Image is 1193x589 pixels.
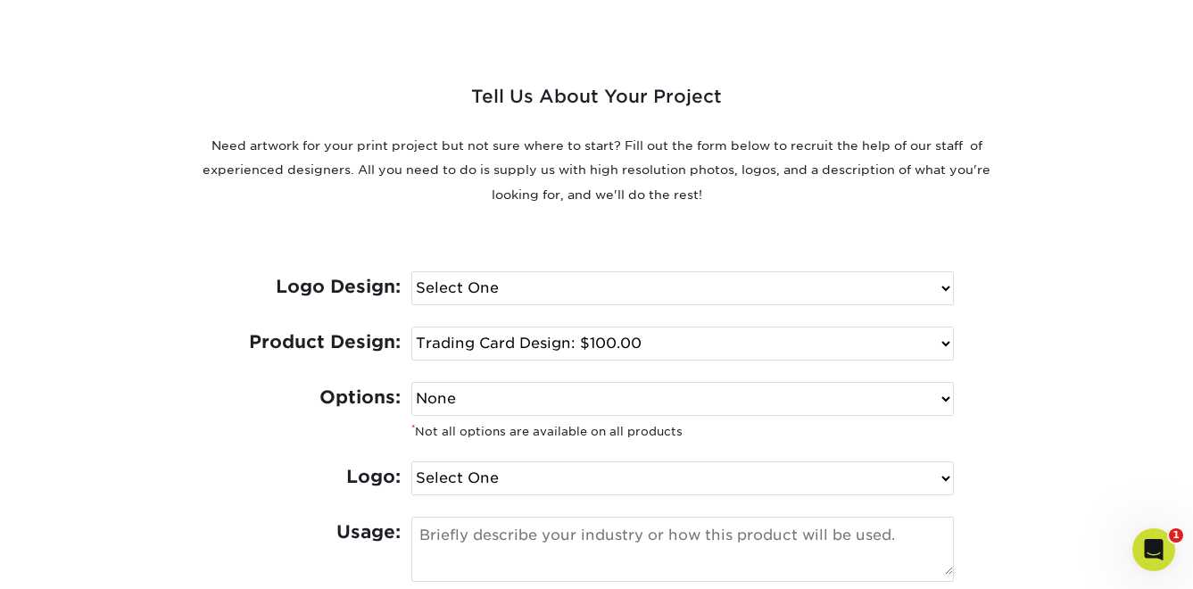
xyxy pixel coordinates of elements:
[240,327,401,358] label: Product Design:
[195,134,998,207] p: Need artwork for your print project but not sure where to start? Fill out the form below to recru...
[240,382,401,413] label: Options:
[240,461,401,493] label: Logo:
[1169,528,1183,543] span: 1
[240,517,401,548] label: Usage:
[240,271,401,303] label: Logo Design:
[411,416,954,440] small: Not all options are available on all products
[195,81,998,127] h2: Tell Us About Your Project
[1132,528,1175,571] iframe: Intercom live chat
[4,535,152,583] iframe: Google Customer Reviews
